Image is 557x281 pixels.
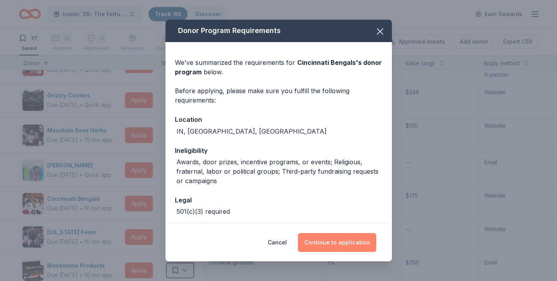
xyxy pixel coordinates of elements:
button: Continue to application [298,233,376,252]
div: Awards, door prizes, incentive programs, or events; Religious, fraternal, labor or political grou... [176,157,382,185]
div: IN, [GEOGRAPHIC_DATA], [GEOGRAPHIC_DATA] [176,127,327,136]
div: Donor Program Requirements [165,20,392,42]
div: 501(c)(3) required [176,207,230,216]
div: Location [175,114,382,125]
div: Legal [175,195,382,205]
div: Before applying, please make sure you fulfill the following requirements: [175,86,382,105]
div: We've summarized the requirements for below. [175,58,382,77]
div: Ineligibility [175,145,382,156]
button: Cancel [268,233,287,252]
